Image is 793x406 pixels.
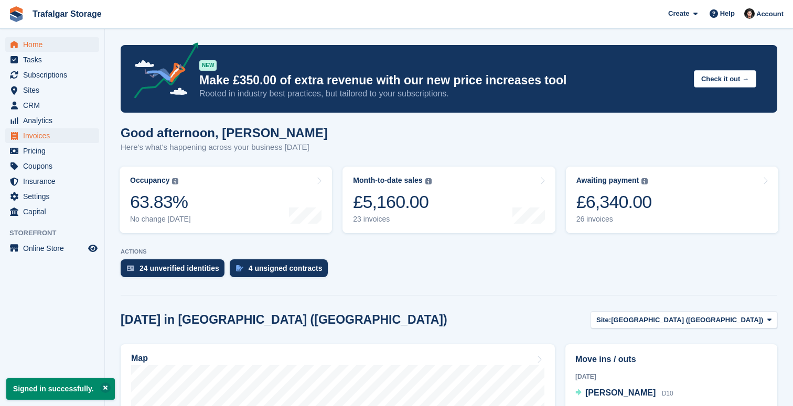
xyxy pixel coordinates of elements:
a: [PERSON_NAME] D10 [575,387,673,400]
div: 63.83% [130,191,191,213]
div: [DATE] [575,372,767,381]
p: ACTIONS [121,248,777,255]
span: [PERSON_NAME] [585,388,656,397]
a: menu [5,159,99,173]
span: Invoices [23,128,86,143]
a: menu [5,128,99,143]
span: Tasks [23,52,86,67]
a: menu [5,204,99,219]
div: 26 invoices [576,215,652,224]
span: D10 [662,390,673,397]
span: Sites [23,83,86,97]
img: Henry Summers [744,8,755,19]
a: Month-to-date sales £5,160.00 23 invoices [342,167,555,233]
span: Home [23,37,86,52]
div: No change [DATE] [130,215,191,224]
a: menu [5,52,99,67]
div: Month-to-date sales [353,176,422,185]
div: Awaiting payment [576,176,639,185]
span: Insurance [23,174,86,189]
span: Analytics [23,113,86,128]
a: menu [5,37,99,52]
span: Pricing [23,144,86,158]
button: Check it out → [694,70,756,87]
div: 23 invoices [353,215,431,224]
a: Preview store [87,242,99,255]
span: Capital [23,204,86,219]
a: menu [5,83,99,97]
a: 24 unverified identities [121,259,230,282]
div: 24 unverified identities [140,264,219,272]
p: Here's what's happening across your business [DATE] [121,141,328,153]
div: £5,160.00 [353,191,431,213]
div: NEW [199,60,217,71]
span: Subscriptions [23,68,86,82]
img: verify_identity-adf6edd0f0f0b5bbfe63781bf79b02c33cf7c696d77639b501bdc392416b5a36.svg [127,265,134,271]
span: [GEOGRAPHIC_DATA] ([GEOGRAPHIC_DATA]) [611,315,763,325]
a: menu [5,68,99,82]
button: Site: [GEOGRAPHIC_DATA] ([GEOGRAPHIC_DATA]) [591,311,777,328]
span: Site: [596,315,611,325]
div: £6,340.00 [576,191,652,213]
span: Create [668,8,689,19]
h2: Map [131,354,148,363]
a: menu [5,98,99,113]
img: contract_signature_icon-13c848040528278c33f63329250d36e43548de30e8caae1d1a13099fd9432cc5.svg [236,265,243,271]
a: Occupancy 63.83% No change [DATE] [120,167,332,233]
a: Trafalgar Storage [28,5,106,23]
span: Settings [23,189,86,204]
img: icon-info-grey-7440780725fd019a000dd9b08b2336e03edf1995a4989e88bcd33f0948082b44.svg [641,178,648,184]
img: icon-info-grey-7440780725fd019a000dd9b08b2336e03edf1995a4989e88bcd33f0948082b44.svg [172,178,178,184]
a: menu [5,113,99,128]
a: menu [5,174,99,189]
span: Account [756,9,784,19]
a: menu [5,189,99,204]
h1: Good afternoon, [PERSON_NAME] [121,126,328,140]
p: Rooted in industry best practices, but tailored to your subscriptions. [199,88,685,100]
div: 4 unsigned contracts [249,264,323,272]
span: Help [720,8,735,19]
a: 4 unsigned contracts [230,259,333,282]
img: icon-info-grey-7440780725fd019a000dd9b08b2336e03edf1995a4989e88bcd33f0948082b44.svg [425,178,432,184]
span: Storefront [9,228,104,238]
a: menu [5,144,99,158]
a: Awaiting payment £6,340.00 26 invoices [566,167,778,233]
p: Signed in successfully. [6,378,115,400]
p: Make £350.00 of extra revenue with our new price increases tool [199,73,685,88]
span: Coupons [23,159,86,173]
img: stora-icon-8386f47178a22dfd0bd8f6a31ec36ba5ce8667c1dd55bd0f319d3a0aa187defe.svg [8,6,24,22]
h2: Move ins / outs [575,353,767,366]
a: menu [5,241,99,256]
img: price-adjustments-announcement-icon-8257ccfd72463d97f412b2fc003d46551f7dbcb40ab6d574587a9cd5c0d94... [125,42,199,102]
h2: [DATE] in [GEOGRAPHIC_DATA] ([GEOGRAPHIC_DATA]) [121,313,447,327]
span: Online Store [23,241,86,256]
span: CRM [23,98,86,113]
div: Occupancy [130,176,169,185]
